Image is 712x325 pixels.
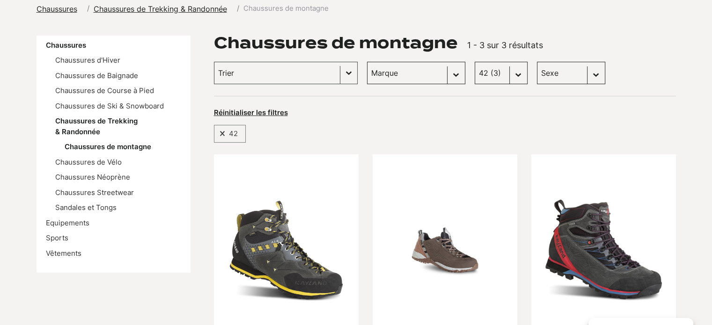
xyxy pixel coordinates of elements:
a: Chaussures Streetwear [55,188,134,197]
input: Trier [218,67,336,79]
a: Chaussures [37,3,83,14]
h1: Chaussures de montagne [214,36,458,51]
a: Chaussures de Vélo [55,158,122,166]
a: Chaussures [46,41,86,50]
a: Chaussures de montagne [65,142,151,151]
span: Chaussures [37,4,77,14]
button: Réinitialiser les filtres [214,108,288,117]
a: Chaussures de Ski & Snowboard [55,101,164,110]
a: Chaussures de Trekking & Randonnée [55,116,138,136]
a: Sports [46,233,68,242]
div: 42 [214,125,246,143]
a: Chaussures Néoprène [55,173,130,181]
a: Equipements [46,218,89,227]
span: 42 [225,128,242,140]
span: Chaussures de montagne [243,3,329,14]
a: Chaussures de Course à Pied [55,86,154,95]
button: Basculer la liste [340,62,357,84]
nav: breadcrumbs [37,3,329,14]
span: 1 - 3 sur 3 résultats [467,40,543,50]
a: Chaussures de Trekking & Randonnée [94,3,233,14]
a: Chaussures de Baignade [55,71,138,80]
a: Chaussures d'Hiver [55,56,120,65]
a: Vêtements [46,249,81,258]
a: Sandales et Tongs [55,203,117,212]
span: Chaussures de Trekking & Randonnée [94,4,227,14]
